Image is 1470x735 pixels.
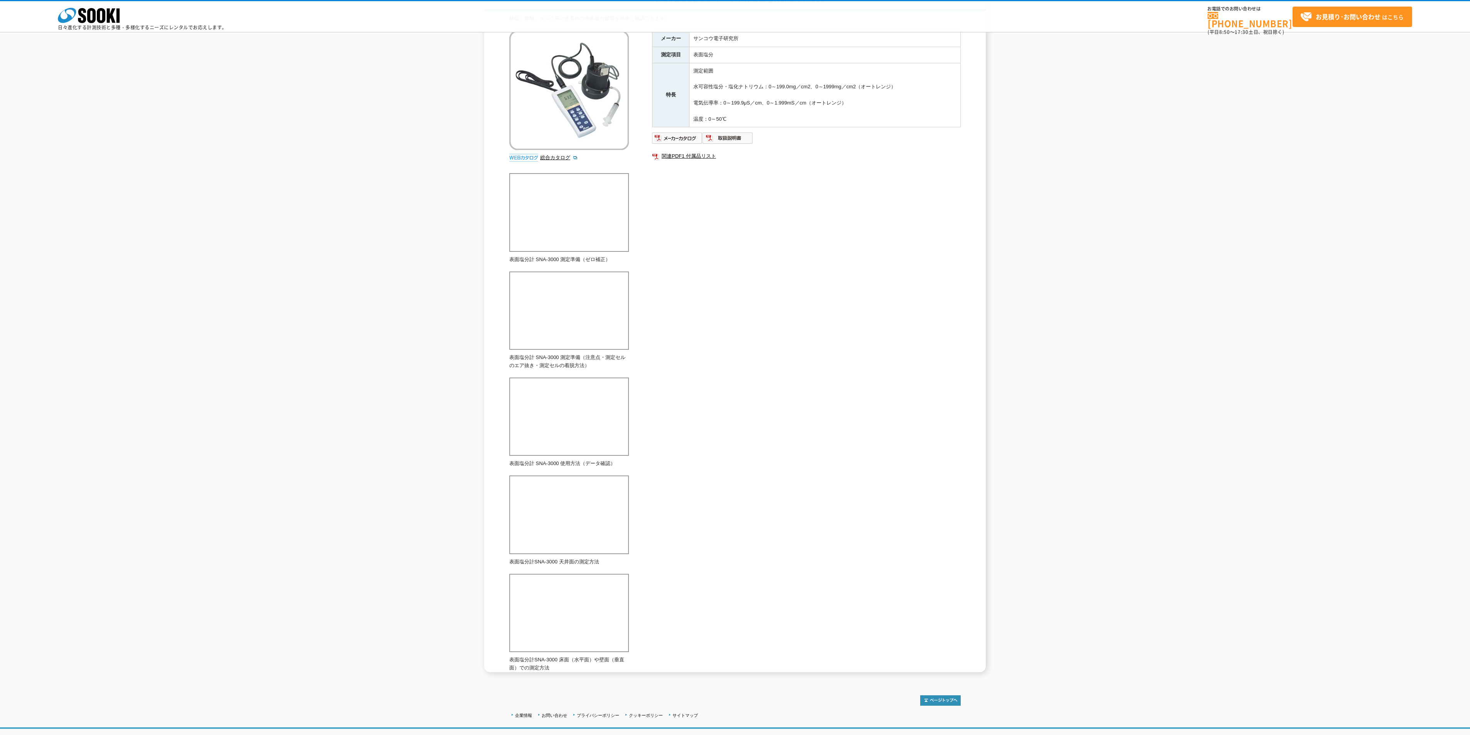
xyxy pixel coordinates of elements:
[652,47,689,63] th: 測定項目
[652,63,689,127] th: 特長
[509,558,629,566] p: 表面塩分計SNA-3000 天井面の測定方法
[509,154,538,162] img: webカタログ
[58,25,227,30] p: 日々進化する計測技術と多種・多様化するニーズにレンタルでお応えします。
[1208,12,1293,28] a: [PHONE_NUMBER]
[542,713,567,718] a: お問い合わせ
[540,155,578,160] a: 総合カタログ
[629,713,663,718] a: クッキーポリシー
[689,63,961,127] td: 測定範囲 水可容性塩分・塩化ナトリウム：0～199.0mg／cm2、0～1999mg／cm2（オートレンジ） 電気伝導率：0～199.9μS／cm、0～1.999mS／cm（オートレンジ） 温度...
[515,713,532,718] a: 企業情報
[652,137,703,143] a: メーカーカタログ
[509,256,629,264] p: 表面塩分計 SNA-3000 測定準備（ゼロ補正）
[509,354,629,370] p: 表面塩分計 SNA-3000 測定準備（注意点・測定セルのエア抜き・測定セルの着脱方法）
[509,30,629,150] img: ポータブル表面塩分計 SNA-3000
[703,132,753,144] img: 取扱説明書
[689,31,961,47] td: サンコウ電子研究所
[652,151,961,161] a: 関連PDF1 付属品リスト
[577,713,619,718] a: プライバシーポリシー
[689,47,961,63] td: 表面塩分
[509,656,629,672] p: 表面塩分計SNA-3000 床面（水平面）や壁面（垂直面）での測定方法
[1293,7,1412,27] a: お見積り･お問い合わせはこちら
[509,460,629,468] p: 表面塩分計 SNA-3000 使用方法（データ確認）
[1219,29,1230,35] span: 8:50
[1208,29,1284,35] span: (平日 ～ 土日、祝日除く)
[1235,29,1249,35] span: 17:30
[672,713,698,718] a: サイトマップ
[703,137,753,143] a: 取扱説明書
[920,695,961,706] img: トップページへ
[652,31,689,47] th: メーカー
[1316,12,1380,21] strong: お見積り･お問い合わせ
[652,132,703,144] img: メーカーカタログ
[1300,11,1404,23] span: はこちら
[1208,7,1293,11] span: お電話でのお問い合わせは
